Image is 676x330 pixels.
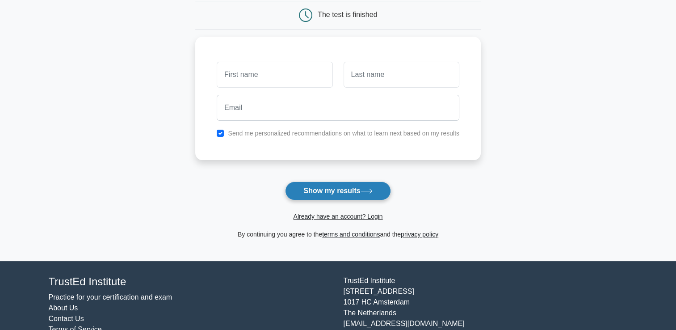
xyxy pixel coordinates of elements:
a: Practice for your certification and exam [49,293,172,301]
input: First name [217,62,332,88]
a: privacy policy [401,231,438,238]
a: terms and conditions [322,231,380,238]
input: Last name [344,62,459,88]
button: Show my results [285,182,390,200]
a: About Us [49,304,78,312]
a: Already have an account? Login [293,213,382,220]
div: By continuing you agree to the and the [190,229,486,240]
h4: TrustEd Institute [49,275,333,288]
div: The test is finished [318,11,377,18]
input: Email [217,95,459,121]
a: Contact Us [49,315,84,322]
label: Send me personalized recommendations on what to learn next based on my results [228,130,459,137]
